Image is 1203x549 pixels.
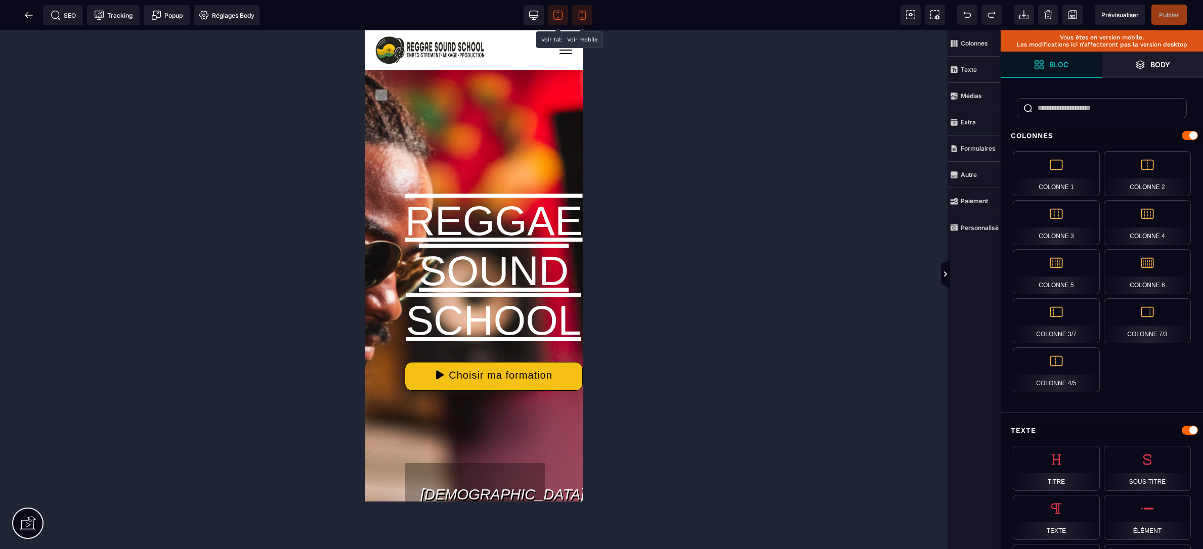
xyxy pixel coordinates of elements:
[900,5,921,25] span: Voir les composants
[1013,347,1100,392] div: Colonne 4/5
[1006,41,1198,48] p: Les modifications ici n’affecteront pas la version desktop
[961,171,977,178] strong: Autre
[948,83,1001,109] span: Médias
[1104,200,1191,245] div: Colonne 4
[1001,126,1203,145] div: Colonnes
[548,5,568,25] span: Voir tablette
[961,224,999,232] strong: Personnalisé
[1013,151,1100,196] div: Colonne 1
[948,109,1001,135] span: Extra
[961,66,977,73] strong: Texte
[151,10,183,20] span: Popup
[1014,5,1034,25] span: Importer
[1013,249,1100,294] div: Colonne 5
[948,30,1001,57] span: Colonnes
[961,197,988,205] strong: Paiement
[144,5,190,25] span: Créer une alerte modale
[94,10,133,20] span: Tracking
[961,145,996,152] strong: Formulaires
[572,5,592,25] span: Voir mobile
[51,10,76,20] span: SEO
[43,5,83,25] span: Métadata SEO
[1102,52,1203,78] span: Ouvrir les calques
[194,5,260,25] span: Favicon
[199,10,254,20] span: Réglages Body
[948,188,1001,214] span: Paiement
[1150,61,1170,68] strong: Body
[524,5,544,25] span: Voir bureau
[948,214,1001,241] span: Personnalisé
[1095,5,1145,25] span: Aperçu
[1013,495,1100,540] div: Texte
[948,162,1001,188] span: Autre
[1159,11,1179,19] span: Publier
[961,39,988,47] strong: Colonnes
[1104,446,1191,491] div: Sous-titre
[1062,5,1083,25] span: Enregistrer
[1104,298,1191,343] div: Colonne 7/3
[9,5,121,35] img: b5b6832374793d66fd6a5192efb91af8_LOGO_REGGAE_SOUND_ACADEMY_horizon.png
[1151,5,1187,25] span: Enregistrer le contenu
[948,57,1001,83] span: Texte
[1104,495,1191,540] div: Élément
[40,167,218,313] span: REGGAE SOUND SCHOOL
[1038,5,1058,25] span: Nettoyage
[1001,52,1102,78] span: Ouvrir les blocs
[981,5,1002,25] span: Rétablir
[87,5,140,25] span: Code de suivi
[1013,446,1100,491] div: Titre
[1049,61,1068,68] strong: Bloc
[19,5,39,25] span: Retour
[1104,151,1191,196] div: Colonne 2
[948,135,1001,162] span: Formulaires
[1013,298,1100,343] div: Colonne 3/7
[925,5,945,25] span: Capture d'écran
[961,118,976,126] strong: Extra
[1001,421,1203,440] div: Texte
[961,92,982,100] strong: Médias
[39,332,217,360] button: Choisir ma formation
[1013,200,1100,245] div: Colonne 3
[1104,249,1191,294] div: Colonne 6
[1101,11,1139,19] span: Prévisualiser
[1001,259,1011,290] span: Afficher les vues
[957,5,977,25] span: Défaire
[1006,34,1198,41] p: Vous êtes en version mobile.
